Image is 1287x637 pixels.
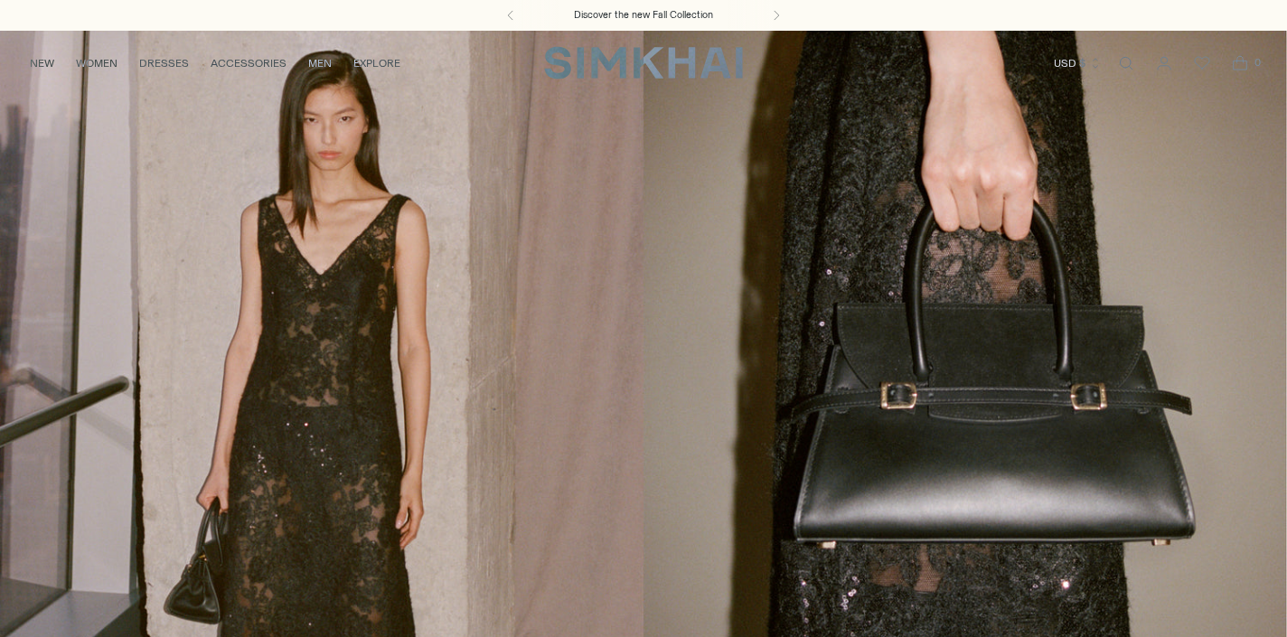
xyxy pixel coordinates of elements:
a: DRESSES [139,43,189,83]
a: Open search modal [1108,45,1144,81]
a: Discover the new Fall Collection [574,8,713,23]
a: NEW [30,43,54,83]
a: Open cart modal [1222,45,1258,81]
a: SIMKHAI [544,45,743,80]
a: ACCESSORIES [211,43,287,83]
button: USD $ [1054,43,1102,83]
a: MEN [308,43,332,83]
a: EXPLORE [353,43,400,83]
a: Wishlist [1184,45,1220,81]
span: 0 [1249,54,1265,70]
a: Go to the account page [1146,45,1182,81]
a: WOMEN [76,43,117,83]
